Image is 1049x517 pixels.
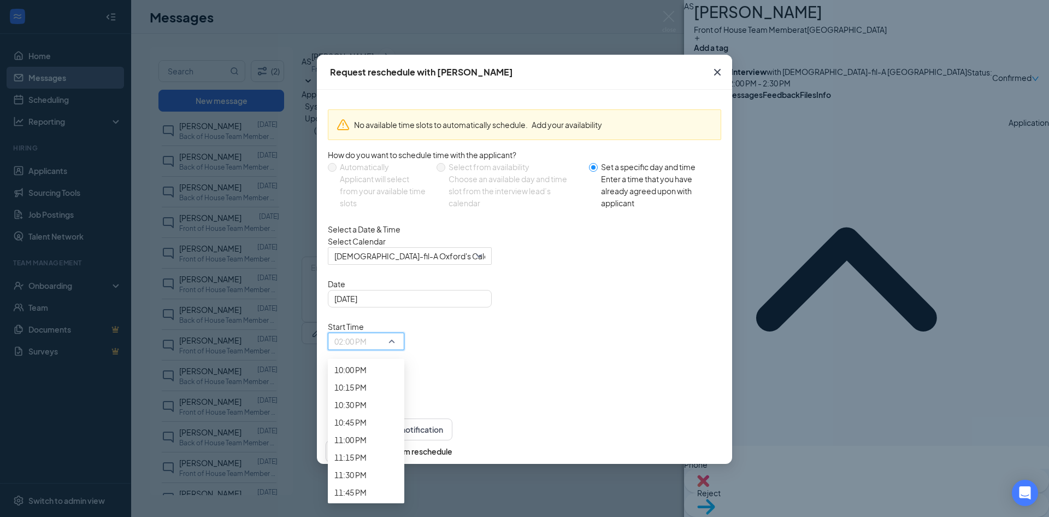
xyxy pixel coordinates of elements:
[337,118,350,131] svg: Warning
[601,173,712,209] div: Enter a time that you have already agreed upon with applicant
[354,119,712,131] div: No available time slots to automatically schedule.
[334,381,367,393] span: 10:15 PM
[334,399,367,411] span: 10:30 PM
[334,469,367,481] span: 11:30 PM
[340,161,428,173] div: Automatically
[532,119,602,131] button: Add your availability
[340,173,428,209] div: Applicant will select from your available time slots
[380,445,452,457] button: Confirm reschedule
[449,173,580,209] div: Choose an available day and time slot from the interview lead’s calendar
[334,451,367,463] span: 11:15 PM
[334,293,483,305] input: Sep 22, 2025
[328,235,721,247] span: Select Calendar
[328,149,721,161] div: How do you want to schedule time with the applicant?
[601,161,712,173] div: Set a specific day and time
[334,364,367,376] span: 10:00 PM
[328,321,404,333] span: Start Time
[1012,480,1038,506] div: Open Intercom Messenger
[334,416,367,428] span: 10:45 PM
[334,333,367,350] span: 02:00 PM
[328,223,721,235] div: Select a Date & Time
[334,434,367,446] span: 11:00 PM
[330,66,513,78] div: Request reschedule with [PERSON_NAME]
[334,248,505,264] span: [DEMOGRAPHIC_DATA]-fil-A Oxford's Calendar
[334,486,367,498] span: 11:45 PM
[328,278,721,290] span: Date
[449,161,580,173] div: Select from availability
[703,55,732,90] button: Close
[711,66,724,79] svg: Cross
[326,440,380,462] button: Cancel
